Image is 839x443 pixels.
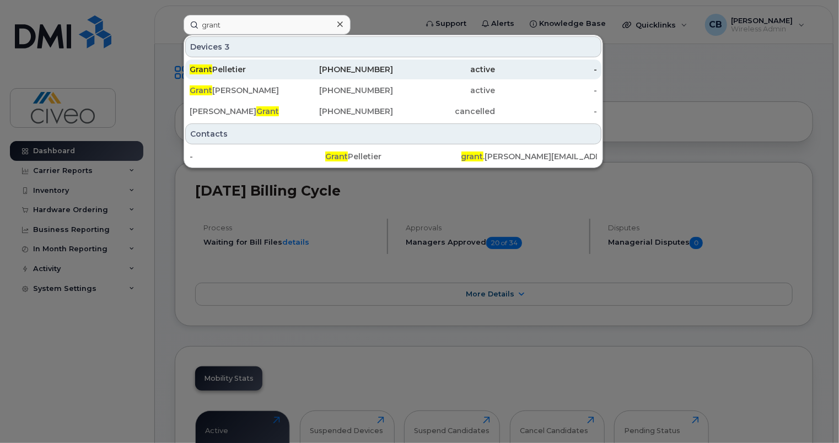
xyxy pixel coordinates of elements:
div: .[PERSON_NAME][EMAIL_ADDRESS][DOMAIN_NAME] [461,151,597,162]
span: Grant [325,152,348,161]
span: grant [461,152,483,161]
span: Grant [190,64,212,74]
div: active [394,85,496,96]
div: Pelletier [190,64,292,75]
span: Grant [256,106,279,116]
div: - [495,64,597,75]
div: Contacts [185,123,601,144]
div: - [190,151,325,162]
div: [PERSON_NAME] [190,106,292,117]
div: [PHONE_NUMBER] [292,64,394,75]
div: Devices [185,36,601,57]
div: - [495,85,597,96]
a: GrantPelletier[PHONE_NUMBER]active- [185,60,601,79]
div: [PERSON_NAME] [190,85,292,96]
div: [PHONE_NUMBER] [292,106,394,117]
div: Pelletier [325,151,461,162]
a: -GrantPelletiergrant.[PERSON_NAME][EMAIL_ADDRESS][DOMAIN_NAME] [185,147,601,166]
div: [PHONE_NUMBER] [292,85,394,96]
a: Grant[PERSON_NAME][PHONE_NUMBER]active- [185,80,601,100]
div: cancelled [394,106,496,117]
div: - [495,106,597,117]
div: active [394,64,496,75]
span: Grant [190,85,212,95]
span: 3 [224,41,230,52]
iframe: Messenger Launcher [791,395,831,435]
a: [PERSON_NAME]Grant[PHONE_NUMBER]cancelled- [185,101,601,121]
